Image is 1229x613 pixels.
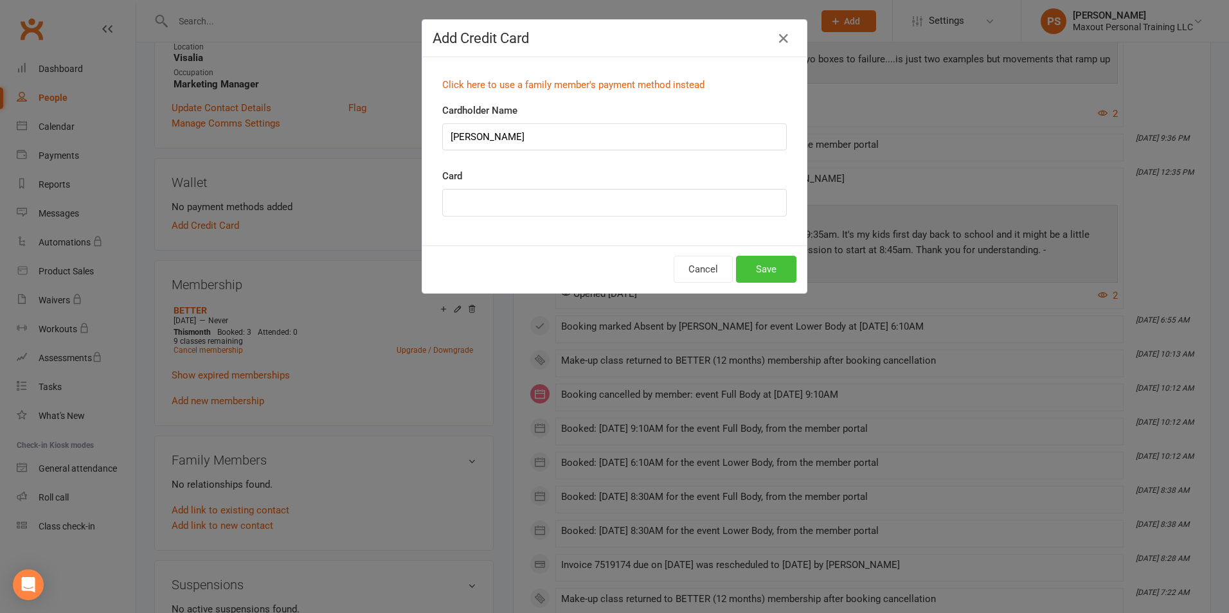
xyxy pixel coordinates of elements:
button: Close [773,28,794,49]
label: Card [442,168,462,184]
a: Click here to use a family member's payment method instead [442,79,704,91]
label: Cardholder Name [442,103,517,118]
button: Save [736,256,796,283]
iframe: Secure card payment input frame [451,197,778,208]
h4: Add Credit Card [433,30,796,46]
div: Open Intercom Messenger [13,569,44,600]
button: Cancel [674,256,733,283]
